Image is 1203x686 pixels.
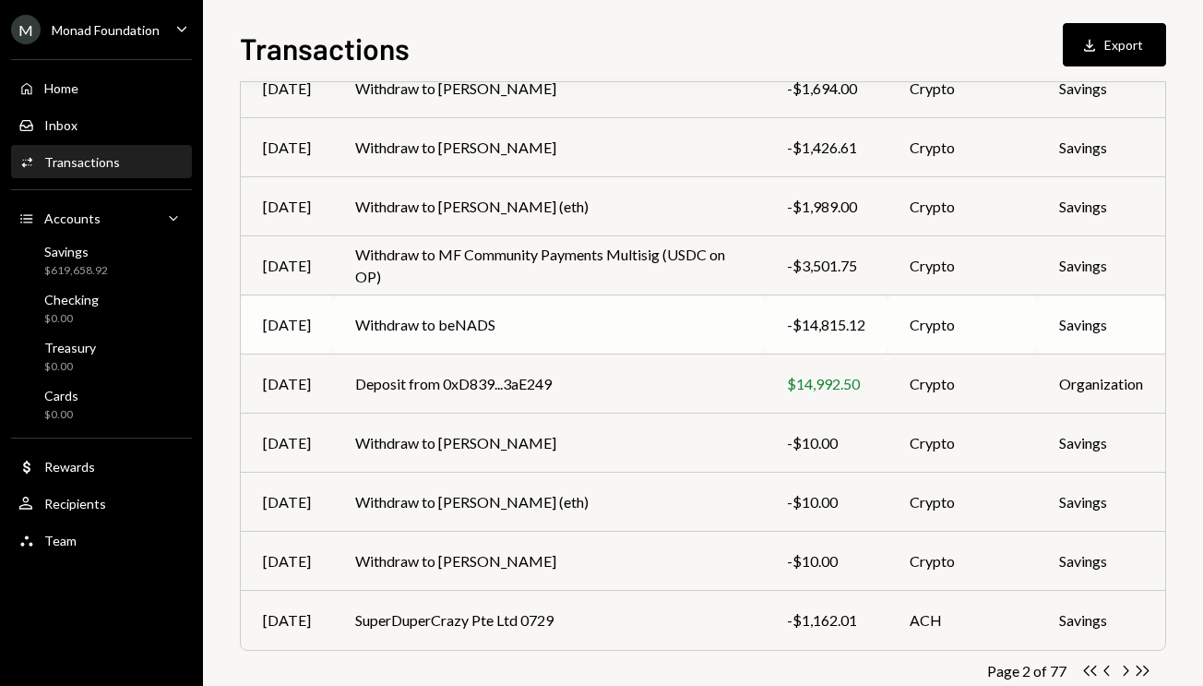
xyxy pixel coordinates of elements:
[1037,591,1165,650] td: Savings
[787,491,865,513] div: -$10.00
[787,137,865,159] div: -$1,426.61
[787,550,865,572] div: -$10.00
[44,117,77,133] div: Inbox
[1037,59,1165,118] td: Savings
[333,532,765,591] td: Withdraw to [PERSON_NAME]
[787,196,865,218] div: -$1,989.00
[887,236,1037,295] td: Crypto
[11,524,192,557] a: Team
[333,414,765,473] td: Withdraw to [PERSON_NAME]
[1037,177,1165,236] td: Savings
[44,533,77,548] div: Team
[1037,532,1165,591] td: Savings
[11,15,41,44] div: M
[887,177,1037,236] td: Crypto
[787,314,865,336] div: -$14,815.12
[44,292,99,307] div: Checking
[44,359,96,375] div: $0.00
[11,382,192,427] a: Cards$0.00
[11,71,192,104] a: Home
[1037,414,1165,473] td: Savings
[333,295,765,355] td: Withdraw to beNADS
[1037,236,1165,295] td: Savings
[333,473,765,532] td: Withdraw to [PERSON_NAME] (eth)
[333,59,765,118] td: Withdraw to [PERSON_NAME]
[1037,118,1165,177] td: Savings
[263,314,311,336] div: [DATE]
[333,118,765,177] td: Withdraw to [PERSON_NAME]
[987,662,1066,680] div: Page 2 of 77
[887,118,1037,177] td: Crypto
[1063,23,1166,66] button: Export
[263,550,311,572] div: [DATE]
[263,78,311,100] div: [DATE]
[263,373,311,395] div: [DATE]
[11,286,192,331] a: Checking$0.00
[887,591,1037,650] td: ACH
[44,459,95,475] div: Rewards
[1037,295,1165,355] td: Savings
[52,22,160,38] div: Monad Foundation
[787,609,865,632] div: -$1,162.01
[44,211,101,226] div: Accounts
[44,407,78,423] div: $0.00
[263,255,311,277] div: [DATE]
[11,334,192,379] a: Treasury$0.00
[44,80,78,96] div: Home
[887,414,1037,473] td: Crypto
[44,496,106,511] div: Recipients
[44,311,99,327] div: $0.00
[333,355,765,414] td: Deposit from 0xD839...3aE249
[887,295,1037,355] td: Crypto
[887,59,1037,118] td: Crypto
[11,108,192,141] a: Inbox
[11,201,192,235] a: Accounts
[787,432,865,454] div: -$10.00
[240,30,410,66] h1: Transactions
[44,263,108,279] div: $619,658.92
[333,591,765,650] td: SuperDuperCrazy Pte Ltd 0729
[787,255,865,277] div: -$3,501.75
[11,450,192,483] a: Rewards
[887,532,1037,591] td: Crypto
[263,137,311,159] div: [DATE]
[887,355,1037,414] td: Crypto
[263,491,311,513] div: [DATE]
[333,236,765,295] td: Withdraw to MF Community Payments Multisig (USDC on OP)
[787,78,865,100] div: -$1,694.00
[333,177,765,236] td: Withdraw to [PERSON_NAME] (eth)
[11,238,192,283] a: Savings$619,658.92
[11,145,192,178] a: Transactions
[44,340,96,355] div: Treasury
[44,154,120,170] div: Transactions
[263,432,311,454] div: [DATE]
[1037,355,1165,414] td: Organization
[887,473,1037,532] td: Crypto
[44,244,108,259] div: Savings
[263,609,311,632] div: [DATE]
[1037,473,1165,532] td: Savings
[787,373,865,395] div: $14,992.50
[263,196,311,218] div: [DATE]
[44,388,78,403] div: Cards
[11,487,192,520] a: Recipients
